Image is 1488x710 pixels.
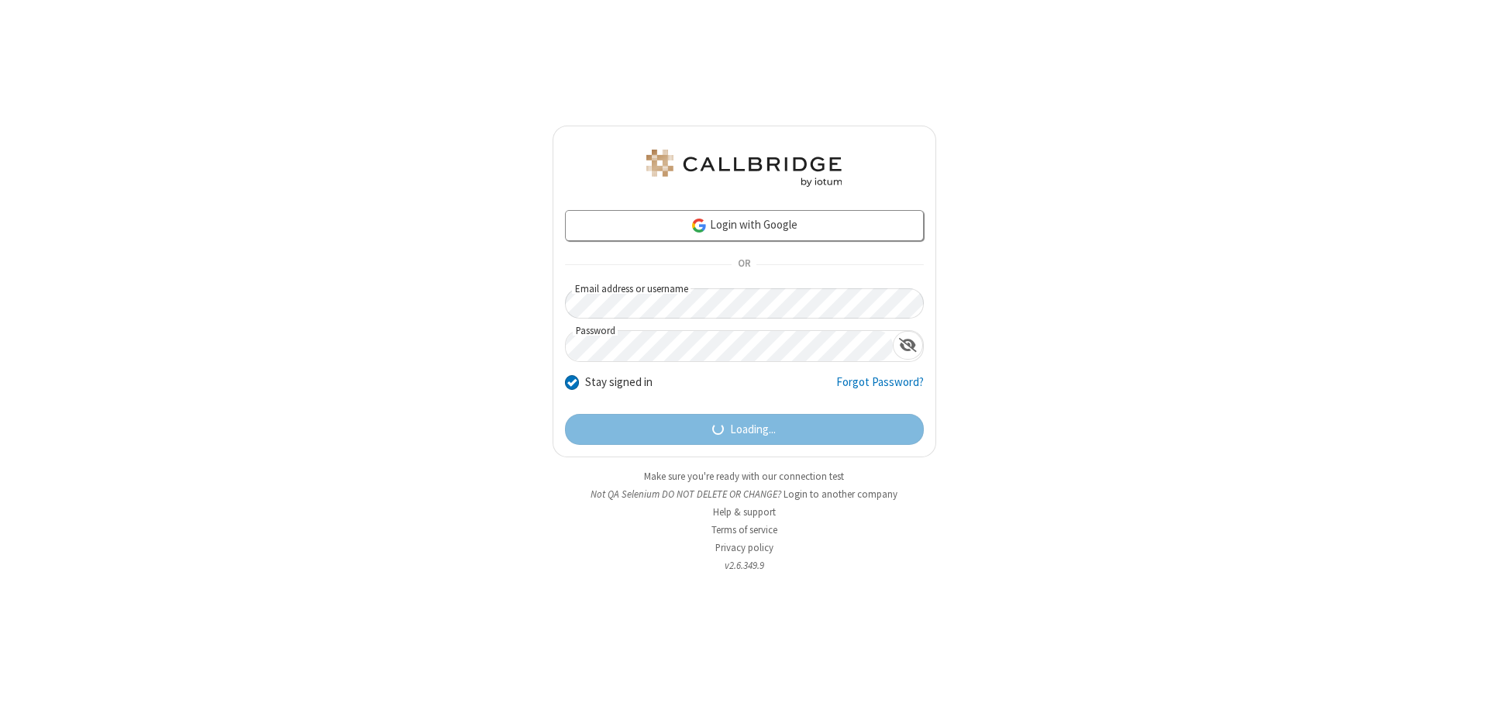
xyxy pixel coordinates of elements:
a: Help & support [713,505,776,519]
img: google-icon.png [691,217,708,234]
span: OR [732,254,756,276]
a: Make sure you're ready with our connection test [644,470,844,483]
a: Forgot Password? [836,374,924,403]
label: Stay signed in [585,374,653,391]
li: v2.6.349.9 [553,558,936,573]
img: QA Selenium DO NOT DELETE OR CHANGE [643,150,845,187]
a: Terms of service [711,523,777,536]
a: Privacy policy [715,541,773,554]
a: Login with Google [565,210,924,241]
li: Not QA Selenium DO NOT DELETE OR CHANGE? [553,487,936,501]
button: Loading... [565,414,924,445]
input: Email address or username [565,288,924,319]
input: Password [566,331,893,361]
div: Show password [893,331,923,360]
button: Login to another company [784,487,897,501]
span: Loading... [730,421,776,439]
